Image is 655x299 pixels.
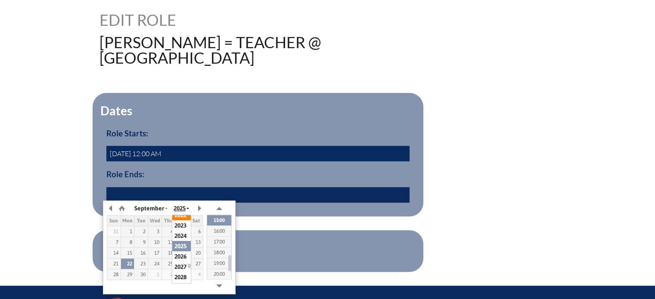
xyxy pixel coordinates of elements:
div: 17:00 [207,236,231,247]
div: 30 [134,271,148,277]
h3: Role Ends: [106,170,410,179]
div: 2 [134,228,148,234]
div: 10 [148,239,161,245]
th: Tue [134,216,148,226]
div: 2027 [172,262,191,272]
div: 21 [107,261,121,267]
h3: Role Starts: [106,129,410,138]
div: 15 [121,250,134,256]
div: 18 [162,250,175,256]
div: 2025 [172,241,191,251]
h1: Edit Role [99,12,273,28]
div: 1 [121,228,134,234]
div: 1 [148,271,161,277]
th: Thu [162,216,176,226]
div: 20:00 [207,268,231,279]
div: 2026 [172,251,191,262]
div: 21:00 [207,279,231,290]
div: 2024 [172,231,191,241]
div: 20 [189,250,203,256]
div: 16:00 [207,225,231,236]
div: 3 [148,228,161,234]
div: 6 [189,228,203,234]
div: 4 [189,271,203,277]
th: Sat [189,216,203,226]
div: 29 [121,271,134,277]
div: 28 [107,271,121,277]
div: 2023 [172,220,191,231]
div: 15:00 [207,215,231,225]
span: 2025 [174,205,186,212]
th: Mon [121,216,134,226]
div: 7 [107,239,121,245]
div: 16 [134,250,148,256]
div: 25 [162,261,175,267]
th: Wed [148,216,162,226]
div: 23 [134,261,148,267]
div: 17 [148,250,161,256]
legend: Dates [99,103,133,118]
div: 8 [121,239,134,245]
div: 14 [107,250,121,256]
div: 13 [189,239,203,245]
div: 18:00 [207,247,231,258]
div: 19:00 [207,258,231,268]
div: 2029 [172,282,191,293]
div: 11 [162,239,175,245]
h1: [PERSON_NAME] = Teacher @ [GEOGRAPHIC_DATA] [99,34,382,65]
div: 27 [189,261,203,267]
div: 4 [162,228,175,234]
div: 31 [107,228,121,234]
div: 2 [162,271,175,277]
div: 24 [148,261,161,267]
div: 22 [121,261,134,267]
span: September [134,205,164,212]
div: 2028 [172,272,191,282]
div: 9 [134,239,148,245]
th: Sun [107,216,121,226]
div: 2022 [172,210,191,220]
